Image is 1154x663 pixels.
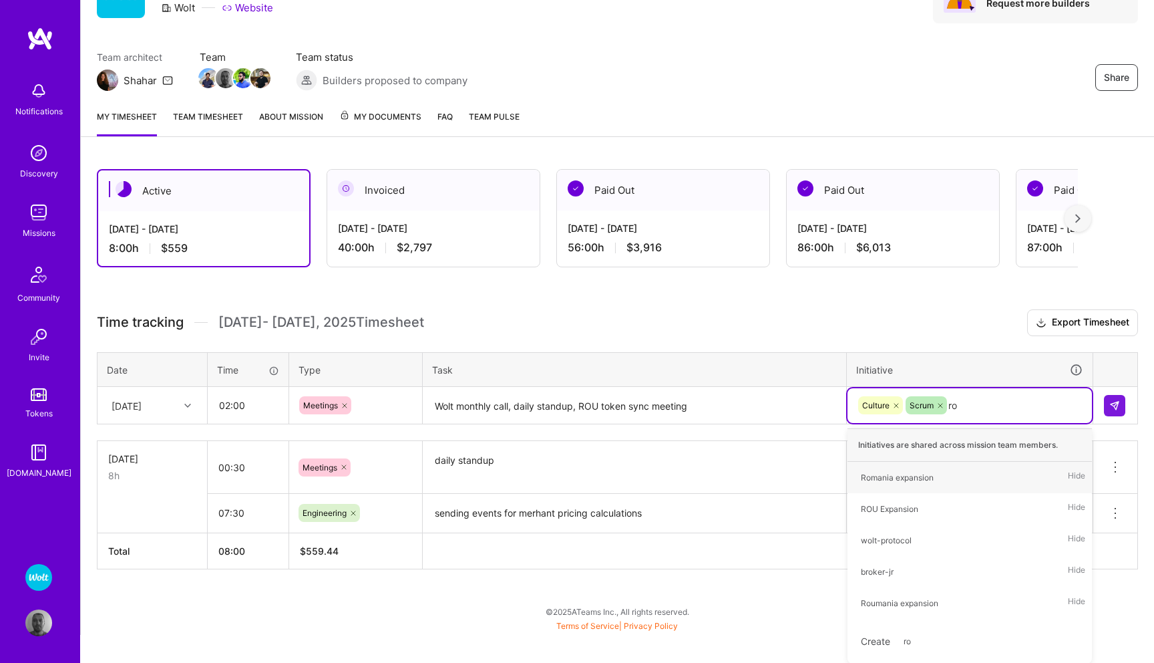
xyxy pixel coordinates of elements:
[303,400,338,410] span: Meetings
[98,352,208,387] th: Date
[29,350,49,364] div: Invite
[216,68,236,88] img: Team Member Avatar
[98,533,208,569] th: Total
[161,1,195,15] div: Wolt
[234,67,252,90] a: Team Member Avatar
[296,50,467,64] span: Team status
[303,462,337,473] span: Meetings
[184,402,191,409] i: icon Chevron
[469,110,520,136] a: Team Pulse
[217,363,279,377] div: Time
[25,439,52,466] img: guide book
[22,564,55,591] a: Wolt - Fintech: Payments Expansion Team
[25,564,52,591] img: Wolt - Fintech: Payments Expansion Team
[339,110,421,136] a: My Documents
[862,400,890,410] span: Culture
[25,406,53,420] div: Tokens
[861,502,918,516] div: ROU Expansion
[861,565,894,579] div: broker-jr
[80,595,1154,628] div: © 2025 ATeams Inc., All rights reserved.
[109,222,299,236] div: [DATE] - [DATE]
[1109,400,1120,411] img: Submit
[97,314,184,331] span: Time tracking
[338,241,529,255] div: 40:00 h
[556,621,678,631] span: |
[300,545,339,557] span: $ 559.44
[25,140,52,166] img: discovery
[1104,395,1127,416] div: null
[25,78,52,104] img: bell
[556,621,619,631] a: Terms of Service
[339,110,421,124] span: My Documents
[161,241,188,255] span: $559
[208,388,288,423] input: HH:MM
[98,170,309,211] div: Active
[112,398,142,412] div: [DATE]
[25,323,52,350] img: Invite
[1068,563,1085,581] span: Hide
[20,166,58,180] div: Discovery
[208,495,288,531] input: HH:MM
[1075,214,1081,223] img: right
[259,110,323,136] a: About Mission
[31,388,47,401] img: tokens
[338,221,529,235] div: [DATE] - [DATE]
[1095,64,1138,91] button: Share
[25,199,52,226] img: teamwork
[557,170,769,211] div: Paid Out
[15,104,63,118] div: Notifications
[424,495,845,532] textarea: sending events for merhant pricing calculations
[910,400,934,410] span: Scrum
[897,632,918,650] span: ro
[217,67,234,90] a: Team Member Avatar
[424,442,845,493] textarea: daily standup
[861,596,938,610] div: Roumania expansion
[97,50,173,64] span: Team architect
[624,621,678,631] a: Privacy Policy
[1068,500,1085,518] span: Hide
[23,259,55,291] img: Community
[108,452,196,466] div: [DATE]
[97,110,157,136] a: My timesheet
[250,68,270,88] img: Team Member Avatar
[97,70,118,91] img: Team Architect
[568,241,759,255] div: 56:00 h
[856,241,891,255] span: $6,013
[124,74,157,88] div: Shahar
[338,180,354,196] img: Invoiced
[1027,180,1043,196] img: Paid Out
[198,68,218,88] img: Team Member Avatar
[861,471,934,485] div: Romania expansion
[469,112,520,122] span: Team Pulse
[22,610,55,636] a: User Avatar
[1068,469,1085,487] span: Hide
[108,469,196,483] div: 8h
[27,27,53,51] img: logo
[109,241,299,255] div: 8:00 h
[568,221,759,235] div: [DATE] - [DATE]
[1104,71,1129,84] span: Share
[303,508,347,518] span: Engineering
[797,241,988,255] div: 86:00 h
[289,352,423,387] th: Type
[437,110,453,136] a: FAQ
[218,314,424,331] span: [DATE] - [DATE] , 2025 Timesheet
[25,610,52,636] img: User Avatar
[854,626,1085,657] div: Create
[173,110,243,136] a: Team timesheet
[208,450,288,485] input: HH:MM
[847,428,1092,462] div: Initiatives are shared across mission team members.
[861,533,912,547] div: wolt-protocol
[200,50,269,64] span: Team
[23,226,55,240] div: Missions
[424,388,845,424] textarea: Wolt monthly call, daily standup, ROU token sync meeting
[797,180,813,196] img: Paid Out
[1068,594,1085,612] span: Hide
[200,67,217,90] a: Team Member Avatar
[233,68,253,88] img: Team Member Avatar
[296,70,317,91] img: Builders proposed to company
[568,180,584,196] img: Paid Out
[1027,309,1138,336] button: Export Timesheet
[161,3,172,13] i: icon CompanyGray
[208,533,289,569] th: 08:00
